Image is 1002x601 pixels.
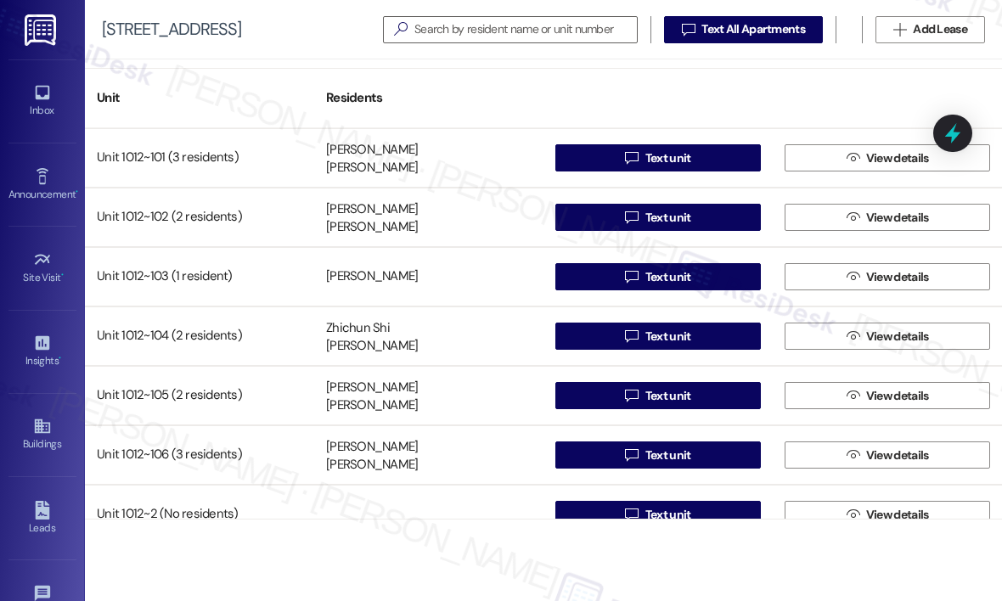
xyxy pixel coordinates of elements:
span: View details [866,268,929,286]
button: View details [785,441,990,469]
span: • [76,186,78,198]
button: View details [785,323,990,350]
div: Unit 1012~101 (3 residents) [85,141,314,175]
a: Insights • [8,329,76,374]
div: Unit 1012~102 (2 residents) [85,200,314,234]
button: Text unit [555,323,761,350]
span: View details [866,447,929,464]
div: [STREET_ADDRESS] [102,20,241,38]
span: View details [866,209,929,227]
i:  [893,23,906,37]
button: View details [785,144,990,171]
span: Text unit [645,447,691,464]
span: Text unit [645,268,691,286]
span: Text All Apartments [701,20,805,38]
input: Search by resident name or unit number [414,18,637,42]
button: Text unit [555,263,761,290]
button: View details [785,204,990,231]
i:  [847,448,859,462]
button: Text unit [555,144,761,171]
a: Inbox [8,78,76,124]
span: Text unit [645,209,691,227]
i:  [847,151,859,165]
div: Unit 1012~103 (1 resident) [85,260,314,294]
i:  [625,508,638,521]
div: [PERSON_NAME] [326,141,418,159]
span: Text unit [645,387,691,405]
i:  [682,23,695,37]
i:  [625,151,638,165]
button: Text All Apartments [664,16,823,43]
i:  [847,329,859,343]
span: View details [866,506,929,524]
div: Unit 1012~106 (3 residents) [85,438,314,472]
div: [PERSON_NAME] [326,160,418,177]
span: Add Lease [913,20,967,38]
span: Text unit [645,149,691,167]
span: View details [866,149,929,167]
a: Leads [8,496,76,542]
div: [PERSON_NAME] [326,438,418,456]
span: View details [866,387,929,405]
i:  [387,20,414,38]
span: • [59,352,61,364]
div: [PERSON_NAME] [326,338,418,356]
button: Text unit [555,204,761,231]
button: Text unit [555,441,761,469]
div: [PERSON_NAME] [326,268,418,286]
i:  [847,508,859,521]
div: [PERSON_NAME] [326,457,418,475]
button: View details [785,382,990,409]
i:  [625,389,638,402]
div: [PERSON_NAME] [326,200,418,218]
button: View details [785,501,990,528]
span: Text unit [645,328,691,345]
span: Text unit [645,506,691,524]
i:  [625,270,638,284]
button: View details [785,263,990,290]
div: Unit 1012~2 (No residents) [85,497,314,531]
span: • [61,269,64,281]
a: Buildings [8,412,76,458]
i:  [625,448,638,462]
i:  [625,329,638,343]
i:  [625,211,638,224]
button: Add Lease [875,16,985,43]
i:  [847,270,859,284]
button: Text unit [555,501,761,528]
a: Site Visit • [8,245,76,291]
div: [PERSON_NAME] [326,219,418,237]
span: View details [866,328,929,345]
div: Zhichun Shi [326,319,390,337]
div: Unit 1012~104 (2 residents) [85,319,314,353]
div: Unit 1012~105 (2 residents) [85,379,314,413]
div: Residents [314,77,543,119]
div: Unit [85,77,314,119]
i:  [847,389,859,402]
div: [PERSON_NAME] [326,397,418,415]
i:  [847,211,859,224]
button: Text unit [555,382,761,409]
img: ResiDesk Logo [25,14,59,46]
div: [PERSON_NAME] [326,379,418,396]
